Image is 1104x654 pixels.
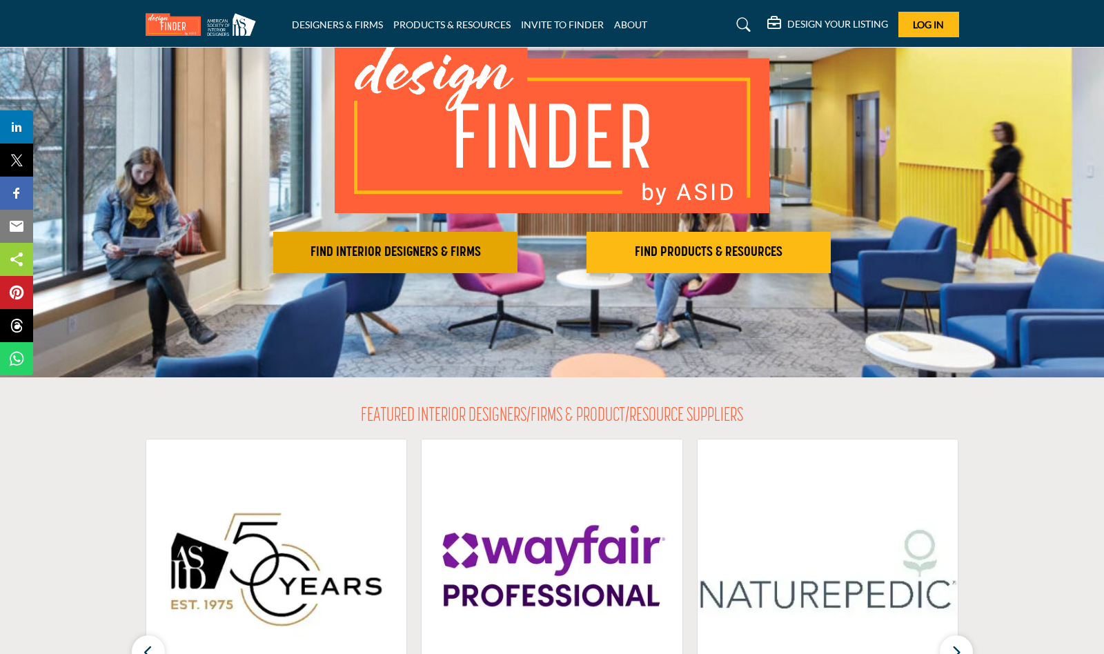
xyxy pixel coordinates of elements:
[393,19,511,30] a: PRODUCTS & RESOURCES
[767,17,888,33] div: DESIGN YOUR LISTING
[723,14,760,36] a: Search
[146,13,263,36] img: Site Logo
[898,12,959,37] button: Log In
[335,34,769,213] img: image
[361,405,743,428] h2: FEATURED INTERIOR DESIGNERS/FIRMS & PRODUCT/RESOURCE SUPPLIERS
[787,18,888,30] h5: DESIGN YOUR LISTING
[586,232,831,273] button: FIND PRODUCTS & RESOURCES
[273,232,517,273] button: FIND INTERIOR DESIGNERS & FIRMS
[292,19,383,30] a: DESIGNERS & FIRMS
[277,244,513,261] h2: FIND INTERIOR DESIGNERS & FIRMS
[614,19,647,30] a: ABOUT
[521,19,604,30] a: INVITE TO FINDER
[591,244,827,261] h2: FIND PRODUCTS & RESOURCES
[913,19,944,30] span: Log In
